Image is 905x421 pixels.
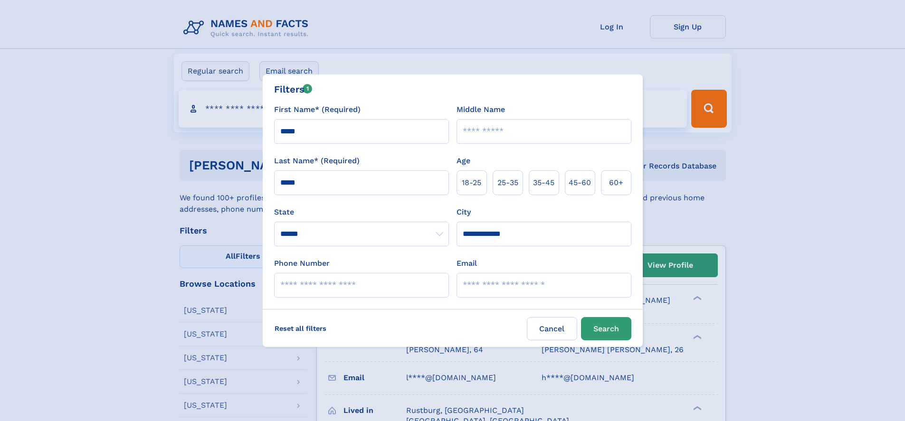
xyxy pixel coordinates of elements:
label: Middle Name [457,104,505,115]
label: Cancel [527,317,577,340]
label: Phone Number [274,258,330,269]
div: Filters [274,82,313,96]
span: 25‑35 [497,177,518,188]
button: Search [581,317,631,340]
label: Last Name* (Required) [274,155,360,167]
span: 45‑60 [569,177,591,188]
label: State [274,206,449,218]
label: Email [457,258,477,269]
label: First Name* (Required) [274,104,361,115]
span: 18‑25 [462,177,481,188]
span: 35‑45 [533,177,554,188]
label: City [457,206,471,218]
label: Age [457,155,470,167]
span: 60+ [609,177,623,188]
label: Reset all filters [268,317,333,340]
